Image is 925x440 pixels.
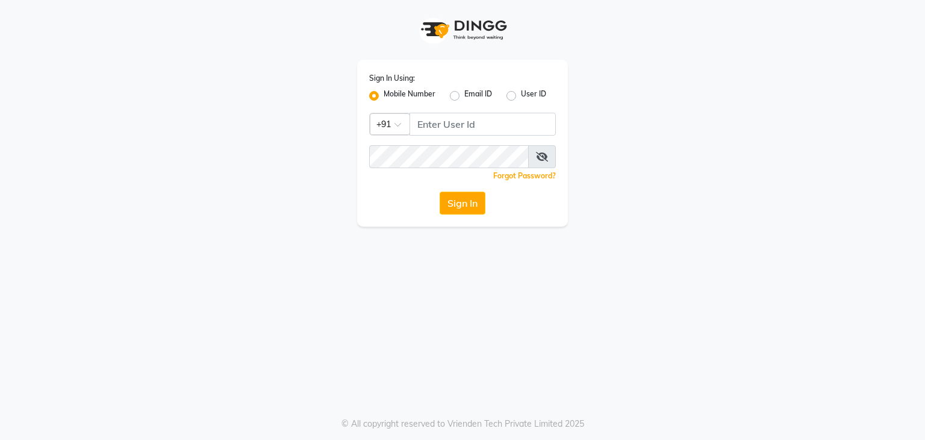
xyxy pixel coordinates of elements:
[493,171,556,180] a: Forgot Password?
[464,89,492,103] label: Email ID
[440,192,485,215] button: Sign In
[369,73,415,84] label: Sign In Using:
[410,113,556,136] input: Username
[384,89,435,103] label: Mobile Number
[521,89,546,103] label: User ID
[369,145,529,168] input: Username
[414,12,511,48] img: logo1.svg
